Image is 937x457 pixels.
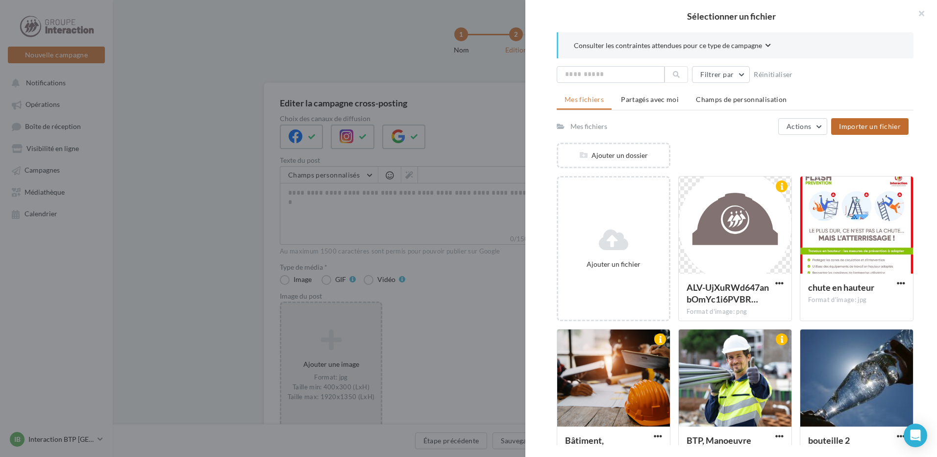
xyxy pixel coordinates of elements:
span: Importer un fichier [839,122,901,130]
div: Ajouter un dossier [558,151,669,160]
button: Réinitialiser [750,69,797,80]
button: Filtrer par [692,66,750,83]
div: Format d'image: png [687,307,784,316]
span: bouteille 2 [808,435,850,446]
button: Importer un fichier [831,118,909,135]
span: Actions [787,122,811,130]
span: ALV-UjXuRWd647anbOmYc1i6PVBRNYVeFUXXT_kTi4_hdPp6qoZeTQ [687,282,769,305]
div: Mes fichiers [570,122,607,131]
button: Actions [778,118,827,135]
div: Format d'image: jpg [808,296,905,305]
div: Ajouter un fichier [562,259,665,269]
span: Champs de personnalisation [696,95,787,103]
h2: Sélectionner un fichier [541,12,921,21]
div: Open Intercom Messenger [904,424,927,447]
span: Mes fichiers [565,95,604,103]
span: BTP, Manoeuvre [687,435,751,446]
button: Consulter les contraintes attendues pour ce type de campagne [574,40,771,52]
span: chute en hauteur [808,282,874,293]
span: Consulter les contraintes attendues pour ce type de campagne [574,41,762,51]
span: Partagés avec moi [621,95,679,103]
